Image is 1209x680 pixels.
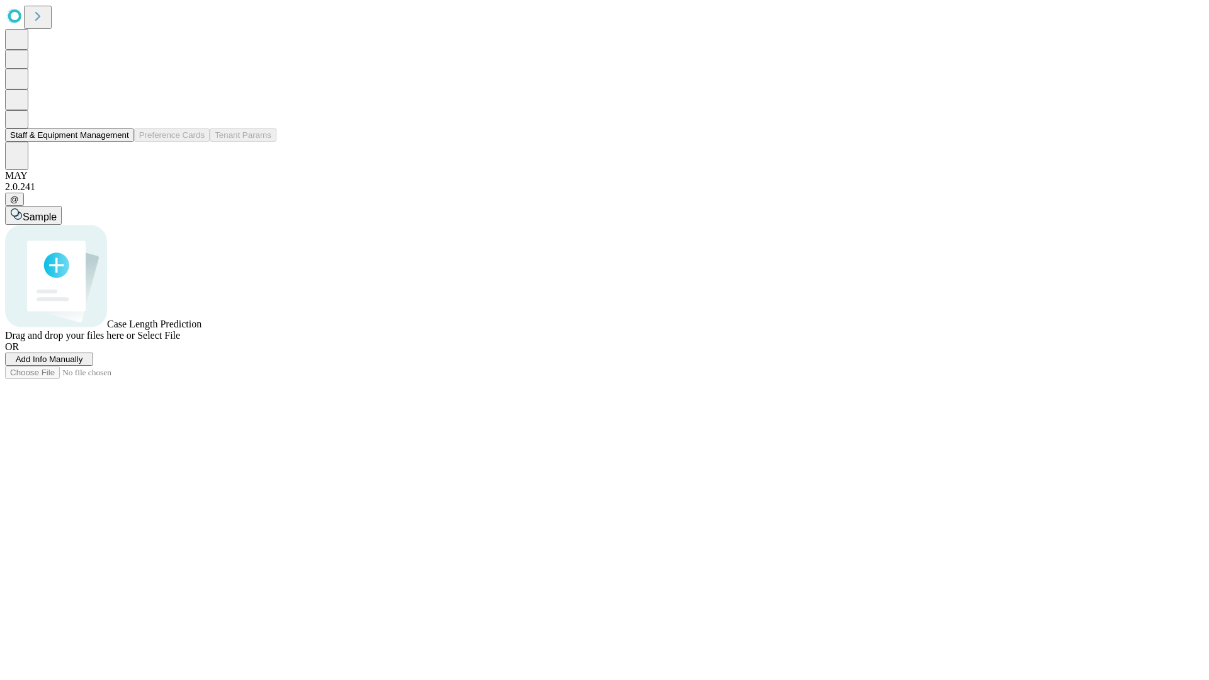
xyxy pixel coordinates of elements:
span: Add Info Manually [16,354,83,364]
div: 2.0.241 [5,181,1204,193]
button: Tenant Params [210,128,276,142]
span: Case Length Prediction [107,319,201,329]
button: Add Info Manually [5,353,93,366]
span: Drag and drop your files here or [5,330,135,341]
button: Staff & Equipment Management [5,128,134,142]
button: @ [5,193,24,206]
span: Select File [137,330,180,341]
span: @ [10,195,19,204]
button: Sample [5,206,62,225]
span: OR [5,341,19,352]
button: Preference Cards [134,128,210,142]
div: MAY [5,170,1204,181]
span: Sample [23,212,57,222]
